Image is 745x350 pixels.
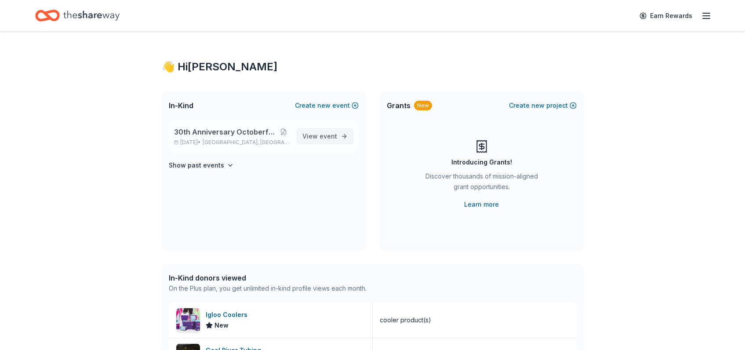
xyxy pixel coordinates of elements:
[295,100,359,111] button: Createnewevent
[176,308,200,332] img: Image for Igloo Coolers
[35,5,120,26] a: Home
[169,160,234,171] button: Show past events
[169,273,367,283] div: In-Kind donors viewed
[206,310,251,320] div: Igloo Coolers
[169,100,193,111] span: In-Kind
[531,100,545,111] span: new
[174,127,277,137] span: 30th Anniversary Octoberfest for a Cause
[302,131,337,142] span: View
[297,128,353,144] a: View event
[634,8,698,24] a: Earn Rewards
[174,139,290,146] p: [DATE] •
[451,157,512,168] div: Introducing Grants!
[509,100,577,111] button: Createnewproject
[214,320,229,331] span: New
[422,171,541,196] div: Discover thousands of mission-aligned grant opportunities.
[320,132,337,140] span: event
[464,199,499,210] a: Learn more
[317,100,331,111] span: new
[414,101,432,110] div: New
[387,100,411,111] span: Grants
[169,283,367,294] div: On the Plus plan, you get unlimited in-kind profile views each month.
[169,160,224,171] h4: Show past events
[162,60,584,74] div: 👋 Hi [PERSON_NAME]
[380,315,431,325] div: cooler product(s)
[203,139,289,146] span: [GEOGRAPHIC_DATA], [GEOGRAPHIC_DATA]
